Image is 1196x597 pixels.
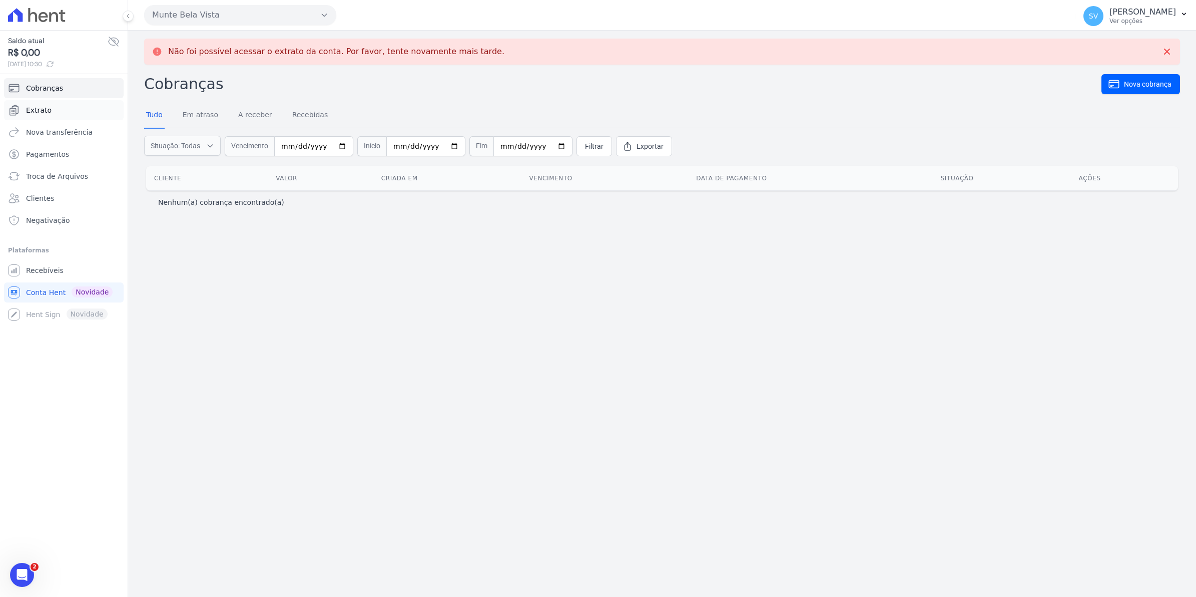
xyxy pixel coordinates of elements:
[688,166,932,190] th: Data de pagamento
[1109,17,1176,25] p: Ver opções
[181,103,220,129] a: Em atraso
[26,215,70,225] span: Negativação
[469,136,493,156] span: Fim
[4,100,124,120] a: Extrato
[373,166,521,190] th: Criada em
[1089,13,1098,20] span: SV
[576,136,612,156] a: Filtrar
[26,149,69,159] span: Pagamentos
[8,78,120,325] nav: Sidebar
[8,46,108,60] span: R$ 0,00
[225,136,274,156] span: Vencimento
[8,60,108,69] span: [DATE] 10:30
[4,78,124,98] a: Cobranças
[1109,7,1176,17] p: [PERSON_NAME]
[146,166,268,190] th: Cliente
[1071,166,1178,190] th: Ações
[8,36,108,46] span: Saldo atual
[268,166,373,190] th: Valor
[168,47,504,57] p: Não foi possível acessar o extrato da conta. Por favor, tente novamente mais tarde.
[521,166,688,190] th: Vencimento
[26,287,66,297] span: Conta Hent
[26,105,52,115] span: Extrato
[144,73,1101,95] h2: Cobranças
[8,244,120,256] div: Plataformas
[158,197,284,207] p: Nenhum(a) cobrança encontrado(a)
[31,563,39,571] span: 2
[26,171,88,181] span: Troca de Arquivos
[236,103,274,129] a: A receber
[357,136,386,156] span: Início
[26,193,54,203] span: Clientes
[4,166,124,186] a: Troca de Arquivos
[4,122,124,142] a: Nova transferência
[4,260,124,280] a: Recebíveis
[26,83,63,93] span: Cobranças
[144,103,165,129] a: Tudo
[1124,79,1171,89] span: Nova cobrança
[4,210,124,230] a: Negativação
[151,141,200,151] span: Situação: Todas
[585,141,604,151] span: Filtrar
[4,188,124,208] a: Clientes
[616,136,672,156] a: Exportar
[72,286,113,297] span: Novidade
[290,103,330,129] a: Recebidas
[26,127,93,137] span: Nova transferência
[1101,74,1180,94] a: Nova cobrança
[933,166,1071,190] th: Situação
[144,5,336,25] button: Munte Bela Vista
[4,282,124,303] a: Conta Hent Novidade
[637,141,664,151] span: Exportar
[26,265,64,275] span: Recebíveis
[4,144,124,164] a: Pagamentos
[1075,2,1196,30] button: SV [PERSON_NAME] Ver opções
[144,136,221,156] button: Situação: Todas
[10,563,34,587] iframe: Intercom live chat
